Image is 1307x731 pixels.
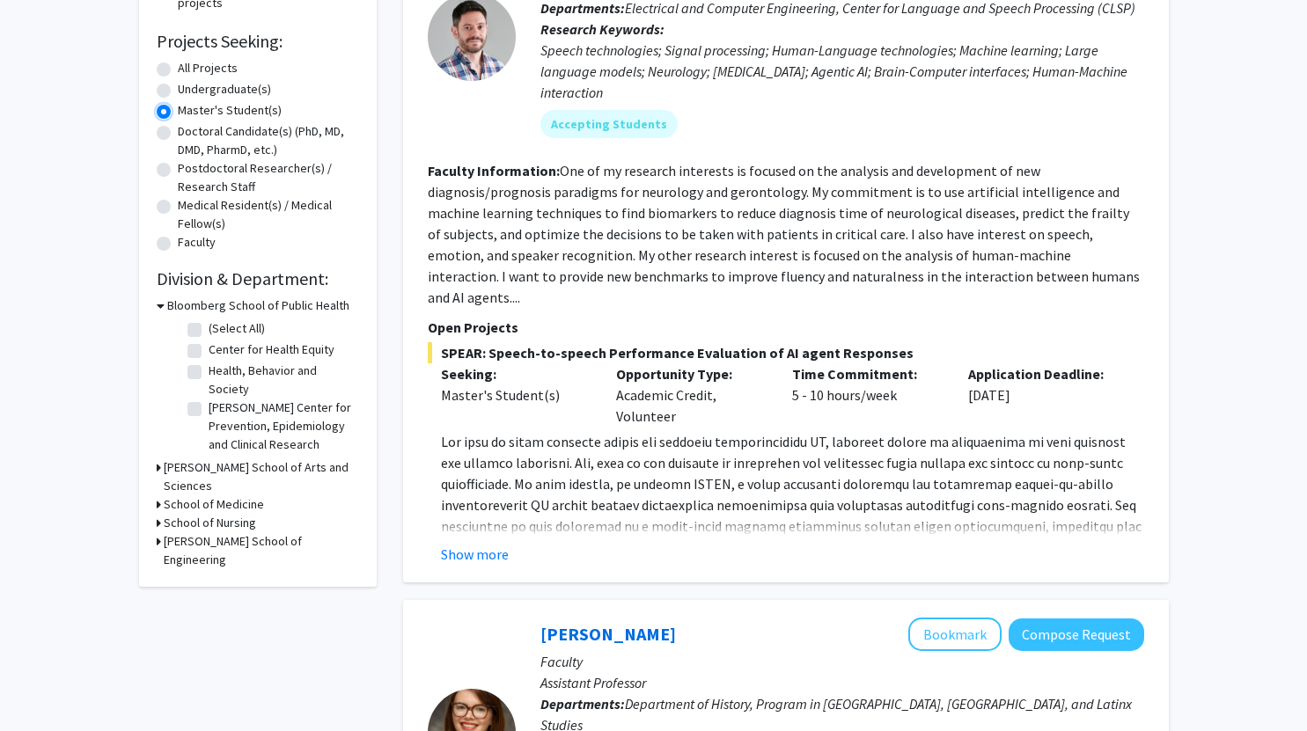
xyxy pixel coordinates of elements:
button: Show more [441,544,509,565]
label: Health, Behavior and Society [209,362,355,398]
mat-chip: Accepting Students [540,110,678,138]
div: [DATE] [955,363,1131,427]
span: SPEAR: Speech-to-speech Performance Evaluation of AI agent Responses [428,342,1144,363]
label: Medical Resident(s) / Medical Fellow(s) [178,196,359,233]
label: Undergraduate(s) [178,80,271,99]
div: 5 - 10 hours/week [779,363,955,427]
p: Faculty [540,651,1144,672]
label: All Projects [178,59,238,77]
h3: Bloomberg School of Public Health [167,296,349,315]
h2: Division & Department: [157,268,359,289]
div: Speech technologies; Signal processing; Human-Language technologies; Machine learning; Large lang... [540,40,1144,103]
div: Master's Student(s) [441,384,591,406]
a: [PERSON_NAME] [540,623,676,645]
p: Open Projects [428,317,1144,338]
h3: School of Medicine [164,495,264,514]
label: (Select All) [209,319,265,338]
b: Departments: [540,695,625,713]
p: Assistant Professor [540,672,1144,693]
label: Postdoctoral Researcher(s) / Research Staff [178,159,359,196]
h3: School of Nursing [164,514,256,532]
label: [PERSON_NAME] Center for Prevention, Epidemiology and Clinical Research [209,398,355,454]
p: Seeking: [441,363,591,384]
label: Master's Student(s) [178,101,282,120]
label: Faculty [178,233,216,252]
h3: [PERSON_NAME] School of Engineering [164,532,359,569]
b: Research Keywords: [540,20,665,38]
h2: Projects Seeking: [157,31,359,52]
button: Compose Request to Casey Lurtz [1009,618,1144,651]
p: Opportunity Type: [616,363,766,384]
h3: [PERSON_NAME] School of Arts and Sciences [164,458,359,495]
iframe: Chat [13,652,75,718]
p: Time Commitment: [792,363,942,384]
div: Academic Credit, Volunteer [603,363,779,427]
button: Add Casey Lurtz to Bookmarks [908,618,1002,651]
label: Doctoral Candidate(s) (PhD, MD, DMD, PharmD, etc.) [178,122,359,159]
fg-read-more: One of my research interests is focused on the analysis and development of new diagnosis/prognosi... [428,162,1140,306]
p: Application Deadline: [968,363,1118,384]
b: Faculty Information: [428,162,560,179]
label: Center for Health Equity [209,340,334,359]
